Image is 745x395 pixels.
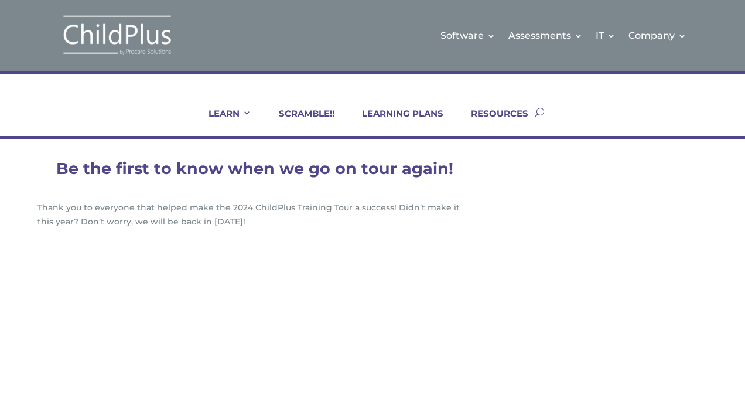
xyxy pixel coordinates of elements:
h1: Be the first to know when we go on tour again! [37,161,472,182]
a: LEARNING PLANS [347,108,443,136]
a: LEARN [194,108,251,136]
a: IT [596,12,616,59]
a: RESOURCES [456,108,528,136]
a: Company [628,12,686,59]
a: Assessments [508,12,583,59]
p: Thank you to everyone that helped make the 2024 ChildPlus Training Tour a success! Didn’t make it... [37,201,472,229]
a: SCRAMBLE!! [264,108,334,136]
a: Software [440,12,495,59]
